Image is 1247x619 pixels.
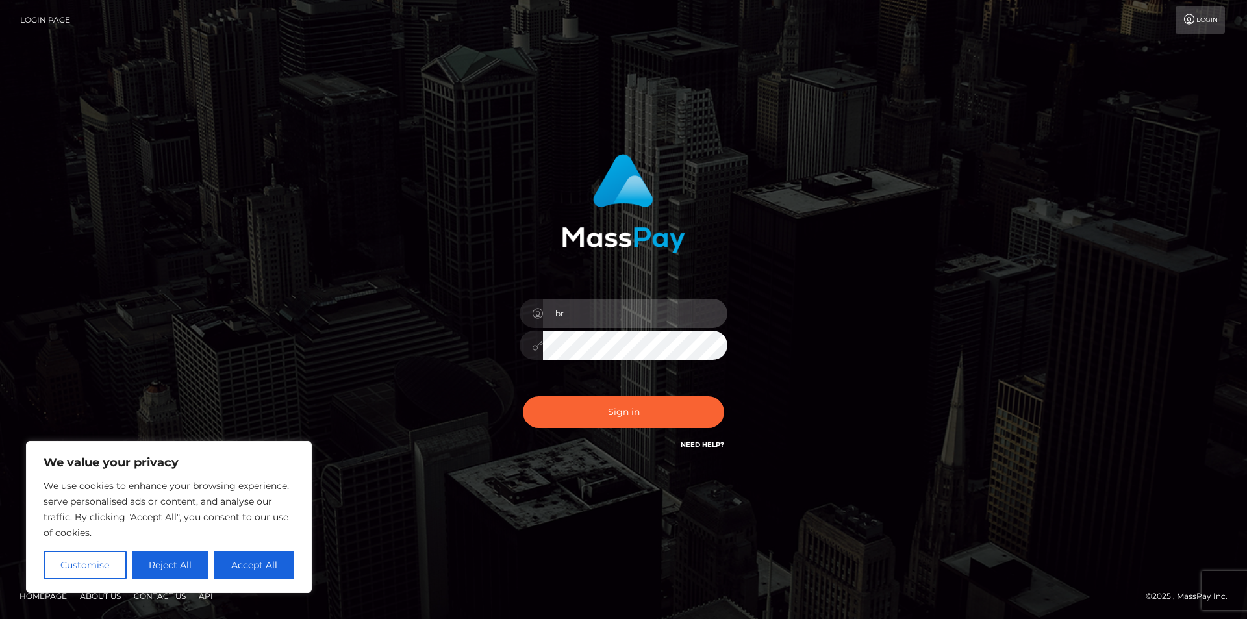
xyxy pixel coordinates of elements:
[194,586,218,606] a: API
[214,551,294,579] button: Accept All
[20,6,70,34] a: Login Page
[26,441,312,593] div: We value your privacy
[129,586,191,606] a: Contact Us
[543,299,727,328] input: Username...
[44,551,127,579] button: Customise
[44,455,294,470] p: We value your privacy
[44,478,294,540] p: We use cookies to enhance your browsing experience, serve personalised ads or content, and analys...
[14,586,72,606] a: Homepage
[1146,589,1237,603] div: © 2025 , MassPay Inc.
[1176,6,1225,34] a: Login
[523,396,724,428] button: Sign in
[681,440,724,449] a: Need Help?
[562,154,685,253] img: MassPay Login
[132,551,209,579] button: Reject All
[75,586,126,606] a: About Us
